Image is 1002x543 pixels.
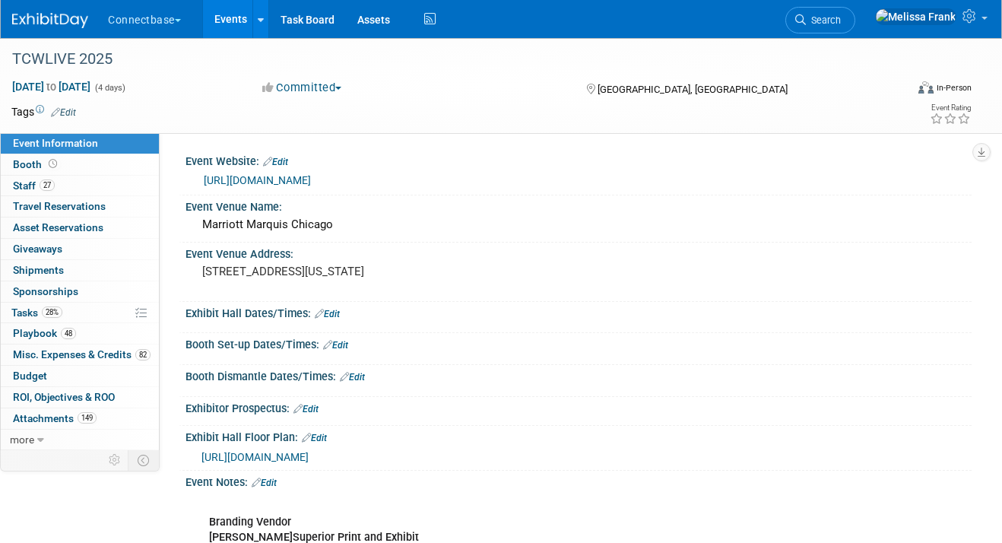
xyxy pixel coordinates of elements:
a: Edit [302,433,327,443]
div: Event Venue Name: [185,195,972,214]
a: [URL][DOMAIN_NAME] [201,451,309,463]
span: Booth [13,158,60,170]
td: Tags [11,104,76,119]
a: Misc. Expenses & Credits82 [1,345,159,365]
a: Search [785,7,855,33]
a: Staff27 [1,176,159,196]
span: to [44,81,59,93]
div: TCWLIVE 2025 [7,46,889,73]
a: Giveaways [1,239,159,259]
span: Search [806,14,841,26]
img: Format-Inperson.png [918,81,934,94]
a: Shipments [1,260,159,281]
span: 27 [40,179,55,191]
span: 48 [61,328,76,339]
a: more [1,430,159,450]
a: Travel Reservations [1,196,159,217]
pre: [STREET_ADDRESS][US_STATE] [202,265,496,278]
span: 82 [135,349,151,360]
span: Giveaways [13,243,62,255]
a: Edit [293,404,319,414]
span: Attachments [13,412,97,424]
a: Edit [340,372,365,383]
span: Tasks [11,306,62,319]
span: Budget [13,370,47,382]
a: Tasks28% [1,303,159,323]
span: [GEOGRAPHIC_DATA], [GEOGRAPHIC_DATA] [598,84,788,95]
td: Toggle Event Tabs [128,450,160,470]
div: Booth Set-up Dates/Times: [185,333,972,353]
img: Melissa Frank [875,8,956,25]
span: ROI, Objectives & ROO [13,391,115,403]
img: ExhibitDay [12,13,88,28]
a: Booth [1,154,159,175]
a: Budget [1,366,159,386]
a: Edit [51,107,76,118]
a: Edit [315,309,340,319]
span: 28% [42,306,62,318]
span: Travel Reservations [13,200,106,212]
div: Exhibitor Prospectus: [185,397,972,417]
a: Asset Reservations [1,218,159,238]
span: Misc. Expenses & Credits [13,348,151,360]
span: [DATE] [DATE] [11,80,91,94]
a: Playbook48 [1,323,159,344]
a: Edit [252,478,277,488]
div: Exhibit Hall Dates/Times: [185,302,972,322]
span: more [10,433,34,446]
span: Staff [13,179,55,192]
div: Marriott Marquis Chicago [197,213,960,237]
span: Booth not reserved yet [46,158,60,170]
a: Edit [263,157,288,167]
span: (4 days) [94,83,125,93]
div: Exhibit Hall Floor Plan: [185,426,972,446]
a: Attachments149 [1,408,159,429]
span: Shipments [13,264,64,276]
div: In-Person [936,82,972,94]
span: Sponsorships [13,285,78,297]
span: Asset Reservations [13,221,103,233]
button: Committed [257,80,347,96]
a: Edit [323,340,348,351]
a: [URL][DOMAIN_NAME] [204,174,311,186]
b: Branding Vendor [209,516,291,529]
span: Event Information [13,137,98,149]
a: Sponsorships [1,281,159,302]
div: Booth Dismantle Dates/Times: [185,365,972,385]
td: Personalize Event Tab Strip [102,450,128,470]
div: Event Rating [930,104,971,112]
div: Event Format [831,79,972,102]
a: Event Information [1,133,159,154]
span: 149 [78,412,97,424]
div: Event Venue Address: [185,243,972,262]
span: Playbook [13,327,76,339]
div: Event Website: [185,150,972,170]
div: Event Notes: [185,471,972,491]
a: ROI, Objectives & ROO [1,387,159,408]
